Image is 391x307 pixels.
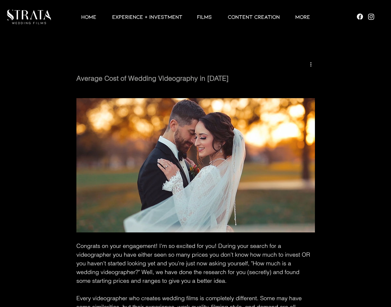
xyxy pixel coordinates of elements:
[7,10,51,24] img: LUX STRATA TEST_edited.png
[73,13,104,21] a: HOME
[356,13,375,21] ul: Social Bar
[76,242,312,284] span: Congrats on your engagement! I'm so excited for you! During your search for a videographer you ha...
[220,13,287,21] a: CONTENT CREATION
[76,74,315,83] h1: Average Cost of Wedding Videography in [DATE]
[189,13,220,21] a: Films
[292,13,313,21] p: More
[104,13,189,21] a: EXPERIENCE + INVESTMENT
[109,13,186,21] p: EXPERIENCE + INVESTMENT
[78,13,100,21] p: HOME
[225,13,283,21] p: CONTENT CREATION
[76,98,315,232] img: Groom in black tux with bride in white dress on golf course at sunset
[61,13,330,21] nav: Site
[307,60,315,68] button: More actions
[194,13,215,21] p: Films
